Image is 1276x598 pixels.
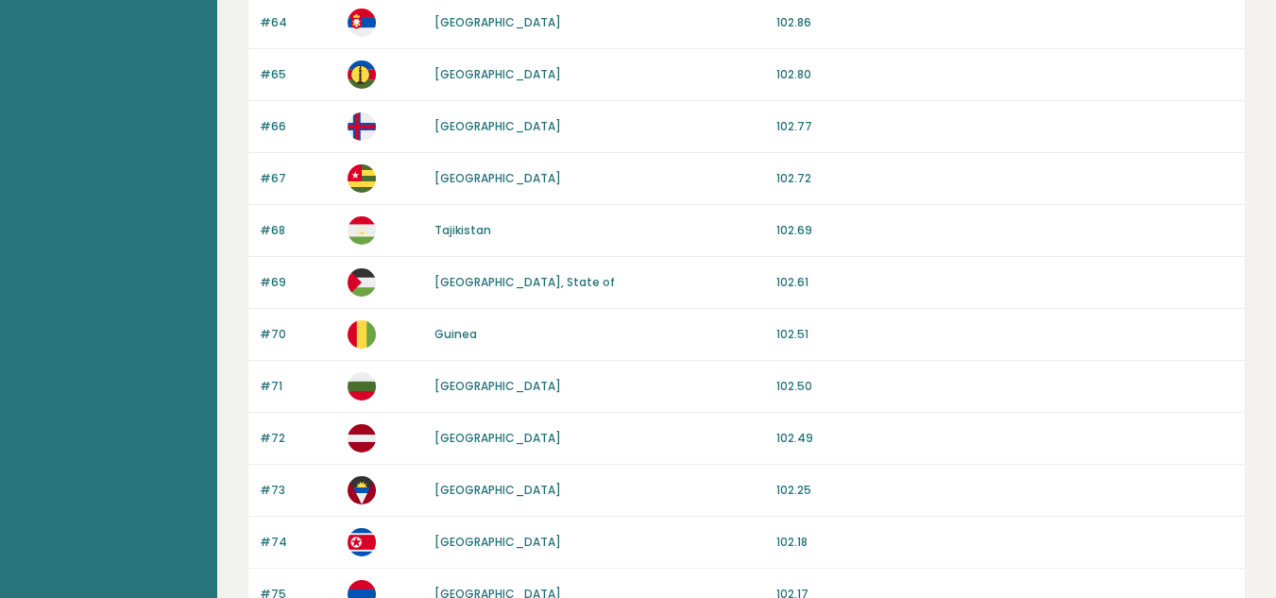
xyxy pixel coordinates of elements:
p: #67 [260,170,336,187]
a: Tajikistan [434,222,491,238]
p: 102.25 [776,482,1233,499]
a: [GEOGRAPHIC_DATA] [434,482,561,498]
img: kp.svg [348,528,376,556]
p: 102.86 [776,14,1233,31]
img: ps.svg [348,268,376,297]
img: tg.svg [348,164,376,193]
p: 102.72 [776,170,1233,187]
p: 102.77 [776,118,1233,135]
p: #66 [260,118,336,135]
img: ag.svg [348,476,376,504]
p: 102.49 [776,430,1233,447]
img: rs.svg [348,9,376,37]
p: #71 [260,378,336,395]
a: [GEOGRAPHIC_DATA] [434,534,561,550]
a: [GEOGRAPHIC_DATA] [434,118,561,134]
p: 102.80 [776,66,1233,83]
p: #72 [260,430,336,447]
p: #68 [260,222,336,239]
a: [GEOGRAPHIC_DATA] [434,66,561,82]
p: #69 [260,274,336,291]
a: Guinea [434,326,477,342]
p: 102.69 [776,222,1233,239]
p: #70 [260,326,336,343]
p: 102.61 [776,274,1233,291]
p: 102.51 [776,326,1233,343]
img: nc.svg [348,60,376,89]
img: gn.svg [348,320,376,349]
p: 102.50 [776,378,1233,395]
img: tj.svg [348,216,376,245]
p: #74 [260,534,336,551]
p: #65 [260,66,336,83]
p: #73 [260,482,336,499]
a: [GEOGRAPHIC_DATA] [434,430,561,446]
a: [GEOGRAPHIC_DATA] [434,378,561,394]
img: bg.svg [348,372,376,401]
img: fo.svg [348,112,376,141]
p: #64 [260,14,336,31]
a: [GEOGRAPHIC_DATA] [434,170,561,186]
a: [GEOGRAPHIC_DATA] [434,14,561,30]
p: 102.18 [776,534,1233,551]
a: [GEOGRAPHIC_DATA], State of [434,274,615,290]
img: lv.svg [348,424,376,453]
